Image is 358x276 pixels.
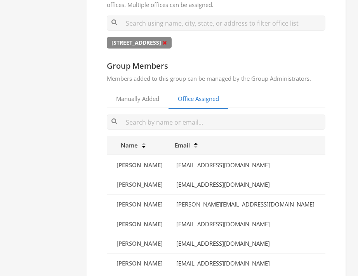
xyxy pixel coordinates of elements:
[116,259,163,267] span: [PERSON_NAME]
[170,253,325,273] td: [EMAIL_ADDRESS][DOMAIN_NAME]
[170,175,325,195] td: [EMAIL_ADDRESS][DOMAIN_NAME]
[116,220,163,228] span: [PERSON_NAME]
[116,219,163,229] a: [PERSON_NAME]
[107,61,325,71] h4: Group Members
[170,214,325,234] td: [EMAIL_ADDRESS][DOMAIN_NAME]
[116,160,163,170] a: [PERSON_NAME]
[170,194,325,214] td: [PERSON_NAME][EMAIL_ADDRESS][DOMAIN_NAME]
[116,180,163,189] a: [PERSON_NAME]
[116,259,163,268] a: [PERSON_NAME]
[116,240,163,247] span: [PERSON_NAME]
[116,161,163,169] span: [PERSON_NAME]
[175,141,190,149] span: Email
[107,115,325,130] input: Search by name or email...
[116,200,163,209] a: [PERSON_NAME]
[169,90,228,109] a: Office Assigned
[107,90,169,109] a: Manually Added
[170,234,325,254] td: [EMAIL_ADDRESS][DOMAIN_NAME]
[107,74,325,83] p: Members added to this group can be managed by the Group Administrators.
[107,37,172,49] span: [STREET_ADDRESS]
[116,239,163,248] a: [PERSON_NAME]
[107,16,325,31] input: Search using name, city, state, or address to filter office list
[170,155,325,175] td: [EMAIL_ADDRESS][DOMAIN_NAME]
[116,181,163,188] span: [PERSON_NAME]
[116,200,163,208] span: [PERSON_NAME]
[111,141,138,149] span: Name
[163,40,167,45] i: Remove office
